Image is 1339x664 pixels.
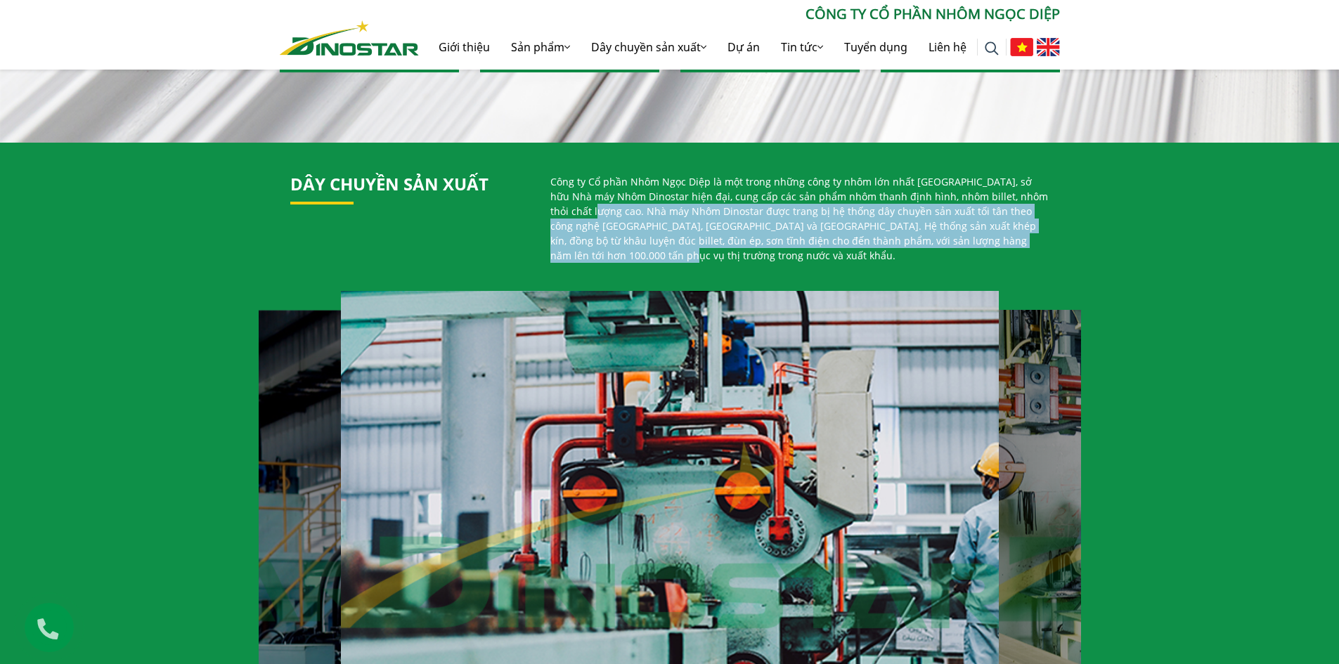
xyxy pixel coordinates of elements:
[550,174,1049,263] p: Công ty Cổ phần Nhôm Ngọc Diệp là một trong những công ty nhôm lớn nhất [GEOGRAPHIC_DATA], sở hữu...
[290,172,489,195] a: Dây chuyền sản xuất
[770,25,834,70] a: Tin tức
[419,4,1060,25] p: CÔNG TY CỔ PHẦN NHÔM NGỌC DIỆP
[280,20,419,56] img: Nhôm Dinostar
[717,25,770,70] a: Dự án
[918,25,977,70] a: Liên hệ
[985,41,999,56] img: search
[834,25,918,70] a: Tuyển dụng
[1037,38,1060,56] img: English
[1010,38,1033,56] img: Tiếng Việt
[280,18,419,55] a: Nhôm Dinostar
[500,25,581,70] a: Sản phẩm
[581,25,717,70] a: Dây chuyền sản xuất
[428,25,500,70] a: Giới thiệu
